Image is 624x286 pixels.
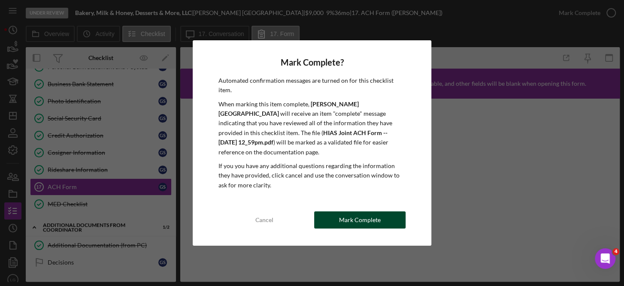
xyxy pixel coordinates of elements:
iframe: Intercom live chat [595,248,615,269]
div: Mark Complete [339,211,381,229]
button: Mark Complete [314,211,406,229]
h4: Mark Complete? [218,57,406,67]
p: When marking this item complete, will receive an item "complete" message indicating that you have... [218,99,406,157]
div: Cancel [255,211,273,229]
span: 4 [612,248,619,255]
button: Cancel [218,211,310,229]
p: Automated confirmation messages are turned on for this checklist item. [218,76,406,95]
p: If you you have any additional questions regarding the information they have provided, click canc... [218,161,406,190]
